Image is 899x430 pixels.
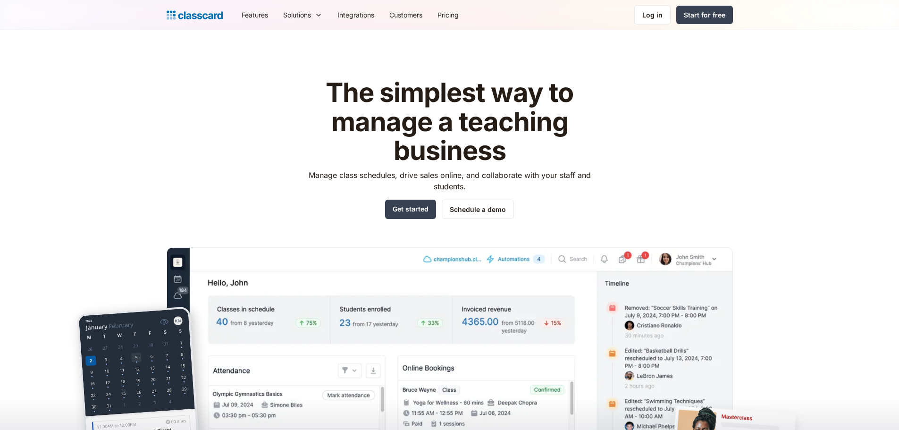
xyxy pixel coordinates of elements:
[684,10,725,20] div: Start for free
[300,78,599,166] h1: The simplest way to manage a teaching business
[430,4,466,25] a: Pricing
[167,8,223,22] a: home
[300,169,599,192] p: Manage class schedules, drive sales online, and collaborate with your staff and students.
[634,5,671,25] a: Log in
[385,200,436,219] a: Get started
[382,4,430,25] a: Customers
[276,4,330,25] div: Solutions
[442,200,514,219] a: Schedule a demo
[330,4,382,25] a: Integrations
[642,10,663,20] div: Log in
[283,10,311,20] div: Solutions
[234,4,276,25] a: Features
[676,6,733,24] a: Start for free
